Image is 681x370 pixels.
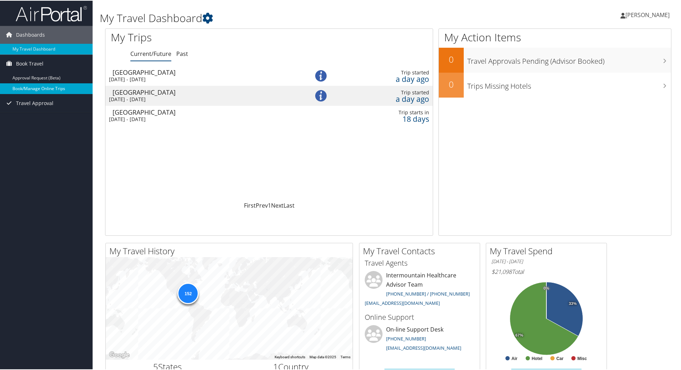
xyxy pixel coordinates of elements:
h2: 0 [439,78,464,90]
a: [EMAIL_ADDRESS][DOMAIN_NAME] [365,299,440,306]
h2: My Travel History [109,244,353,256]
a: Past [176,49,188,57]
a: Next [271,201,284,209]
div: [GEOGRAPHIC_DATA] [113,88,294,95]
img: airportal-logo.png [16,5,87,21]
span: Map data ©2025 [310,354,336,358]
img: Google [108,350,131,359]
h3: Online Support [365,312,474,322]
div: [GEOGRAPHIC_DATA] [113,68,294,75]
div: a day ago [348,95,430,101]
h3: Travel Agents [365,257,474,267]
h3: Trips Missing Hotels [467,77,671,90]
tspan: 67% [515,333,523,337]
div: Trip started [348,69,430,75]
div: Trip started [348,89,430,95]
span: Book Travel [16,54,43,72]
a: Prev [256,201,268,209]
span: Dashboards [16,25,45,43]
a: First [244,201,256,209]
a: 0Travel Approvals Pending (Advisor Booked) [439,47,671,72]
div: 152 [177,282,199,303]
h2: My Travel Contacts [363,244,480,256]
div: a day ago [348,75,430,82]
div: [DATE] - [DATE] [109,95,290,102]
a: [PERSON_NAME] [620,4,677,25]
h3: Travel Approvals Pending (Advisor Booked) [467,52,671,66]
h1: My Travel Dashboard [100,10,484,25]
a: Open this area in Google Maps (opens a new window) [108,350,131,359]
h2: 0 [439,53,464,65]
a: Terms (opens in new tab) [340,354,350,358]
div: [GEOGRAPHIC_DATA] [113,108,294,115]
text: Car [556,355,563,360]
img: alert-flat-solid-info.png [315,89,327,101]
button: Keyboard shortcuts [275,354,305,359]
span: Travel Approval [16,94,53,111]
li: Intermountain Healthcare Advisor Team [361,270,478,308]
div: [DATE] - [DATE] [109,115,290,122]
a: 0Trips Missing Hotels [439,72,671,97]
h1: My Action Items [439,29,671,44]
h6: [DATE] - [DATE] [492,257,601,264]
div: [DATE] - [DATE] [109,75,290,82]
div: Trip starts in [348,109,430,115]
text: Misc [577,355,587,360]
span: $21,098 [492,267,512,275]
tspan: 33% [569,301,577,305]
span: [PERSON_NAME] [625,10,670,18]
a: [EMAIL_ADDRESS][DOMAIN_NAME] [386,344,461,350]
a: Current/Future [130,49,171,57]
li: On-line Support Desk [361,324,478,354]
text: Air [511,355,518,360]
a: [PHONE_NUMBER] [386,335,426,341]
a: [PHONE_NUMBER] / [PHONE_NUMBER] [386,290,470,296]
a: Last [284,201,295,209]
tspan: 0% [544,286,549,290]
h6: Total [492,267,601,275]
div: 18 days [348,115,430,121]
text: Hotel [532,355,542,360]
h2: My Travel Spend [490,244,607,256]
img: alert-flat-solid-info.png [315,69,327,81]
h1: My Trips [111,29,291,44]
a: 1 [268,201,271,209]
